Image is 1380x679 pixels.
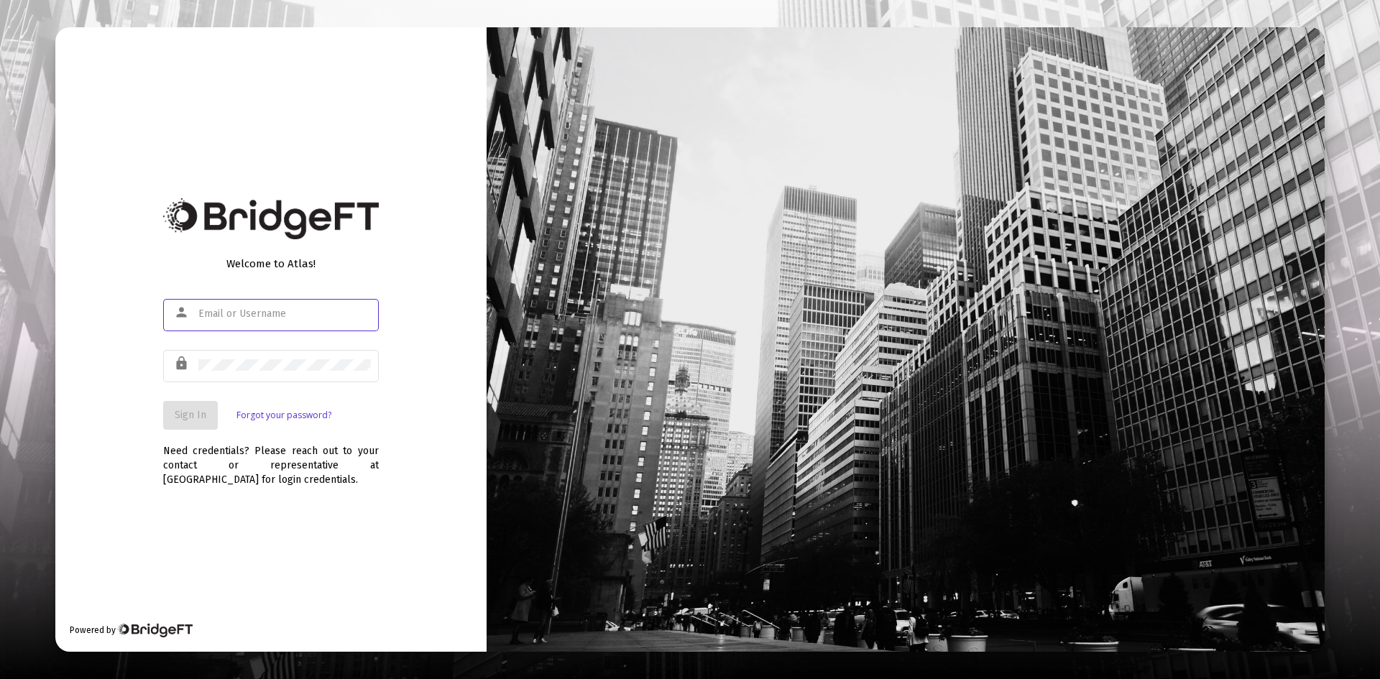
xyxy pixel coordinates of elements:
[70,623,193,637] div: Powered by
[174,304,191,321] mat-icon: person
[174,355,191,372] mat-icon: lock
[163,257,379,271] div: Welcome to Atlas!
[163,430,379,487] div: Need credentials? Please reach out to your contact or representative at [GEOGRAPHIC_DATA] for log...
[163,198,379,239] img: Bridge Financial Technology Logo
[163,401,218,430] button: Sign In
[117,623,193,637] img: Bridge Financial Technology Logo
[175,409,206,421] span: Sign In
[198,308,371,320] input: Email or Username
[236,408,331,422] a: Forgot your password?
